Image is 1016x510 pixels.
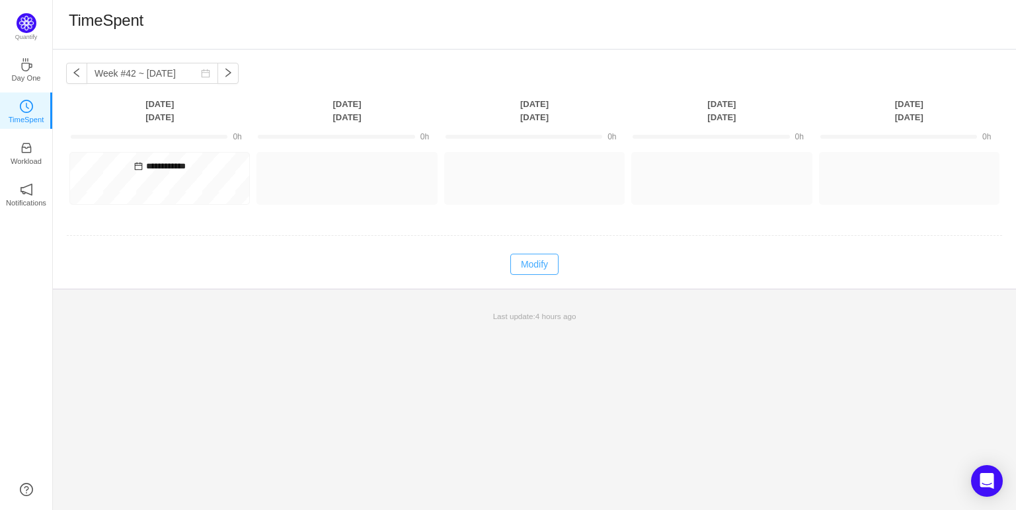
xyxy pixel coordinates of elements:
p: Notifications [6,197,46,209]
i: icon: notification [20,183,33,196]
th: [DATE] [DATE] [66,97,253,124]
i: icon: calendar [134,162,143,170]
th: [DATE] [DATE] [441,97,628,124]
a: icon: question-circle [20,483,33,496]
th: [DATE] [DATE] [253,97,440,124]
th: [DATE] [DATE] [816,97,1003,124]
button: icon: right [217,63,239,84]
button: icon: left [66,63,87,84]
i: icon: inbox [20,141,33,155]
a: icon: coffeeDay One [20,62,33,75]
p: Quantify [15,33,38,42]
button: Modify [510,254,559,275]
img: Quantify [17,13,36,33]
a: icon: notificationNotifications [20,187,33,200]
input: Select a week [87,63,218,84]
span: 0h [420,132,429,141]
span: 4 hours ago [535,312,576,320]
p: TimeSpent [9,114,44,126]
p: Workload [11,155,42,167]
p: Day One [11,72,40,84]
span: 0h [795,132,804,141]
h1: TimeSpent [69,11,143,30]
i: icon: coffee [20,58,33,71]
i: icon: clock-circle [20,100,33,113]
span: 0h [607,132,616,141]
i: icon: calendar [201,69,210,78]
a: icon: clock-circleTimeSpent [20,104,33,117]
div: Open Intercom Messenger [971,465,1003,497]
span: 0h [982,132,991,141]
span: Last update: [493,312,576,320]
th: [DATE] [DATE] [628,97,815,124]
span: 0h [233,132,241,141]
a: icon: inboxWorkload [20,145,33,159]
